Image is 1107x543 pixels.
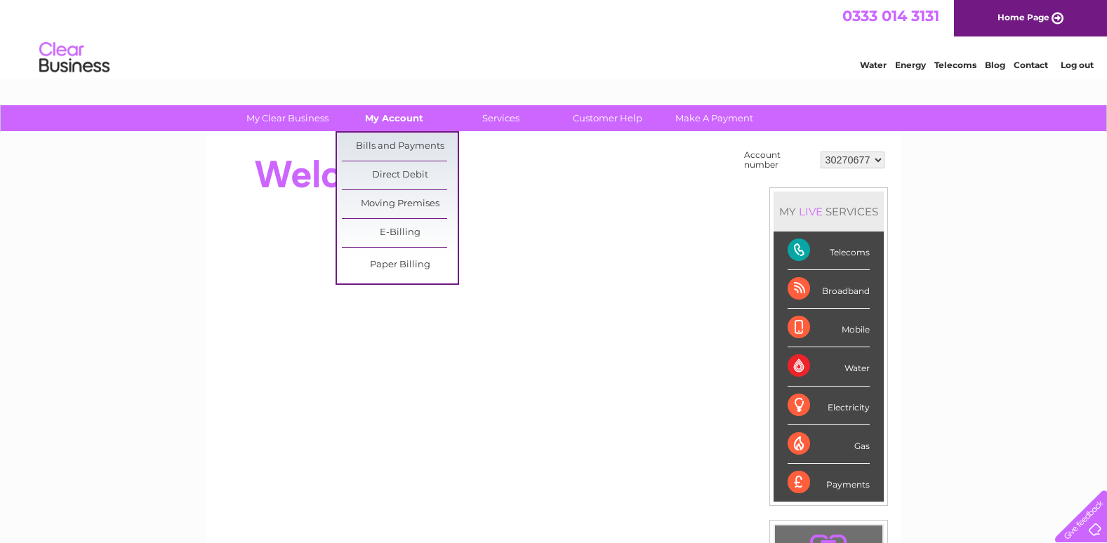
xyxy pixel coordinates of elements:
a: Services [443,105,559,131]
a: E-Billing [342,219,458,247]
div: LIVE [796,205,826,218]
a: Water [860,60,887,70]
div: Gas [788,425,870,464]
td: Account number [741,147,817,173]
div: Electricity [788,387,870,425]
a: Log out [1061,60,1094,70]
img: logo.png [39,36,110,79]
div: MY SERVICES [774,192,884,232]
a: Blog [985,60,1005,70]
a: Moving Premises [342,190,458,218]
a: Bills and Payments [342,133,458,161]
div: Broadband [788,270,870,309]
div: Telecoms [788,232,870,270]
a: My Account [336,105,452,131]
div: Mobile [788,309,870,347]
a: Customer Help [550,105,665,131]
a: Contact [1014,60,1048,70]
a: Telecoms [934,60,976,70]
a: Direct Debit [342,161,458,189]
div: Water [788,347,870,386]
a: Paper Billing [342,251,458,279]
a: 0333 014 3131 [842,7,939,25]
div: Payments [788,464,870,502]
a: Make A Payment [656,105,772,131]
a: My Clear Business [230,105,345,131]
div: Clear Business is a trading name of Verastar Limited (registered in [GEOGRAPHIC_DATA] No. 3667643... [223,8,886,68]
a: Energy [895,60,926,70]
